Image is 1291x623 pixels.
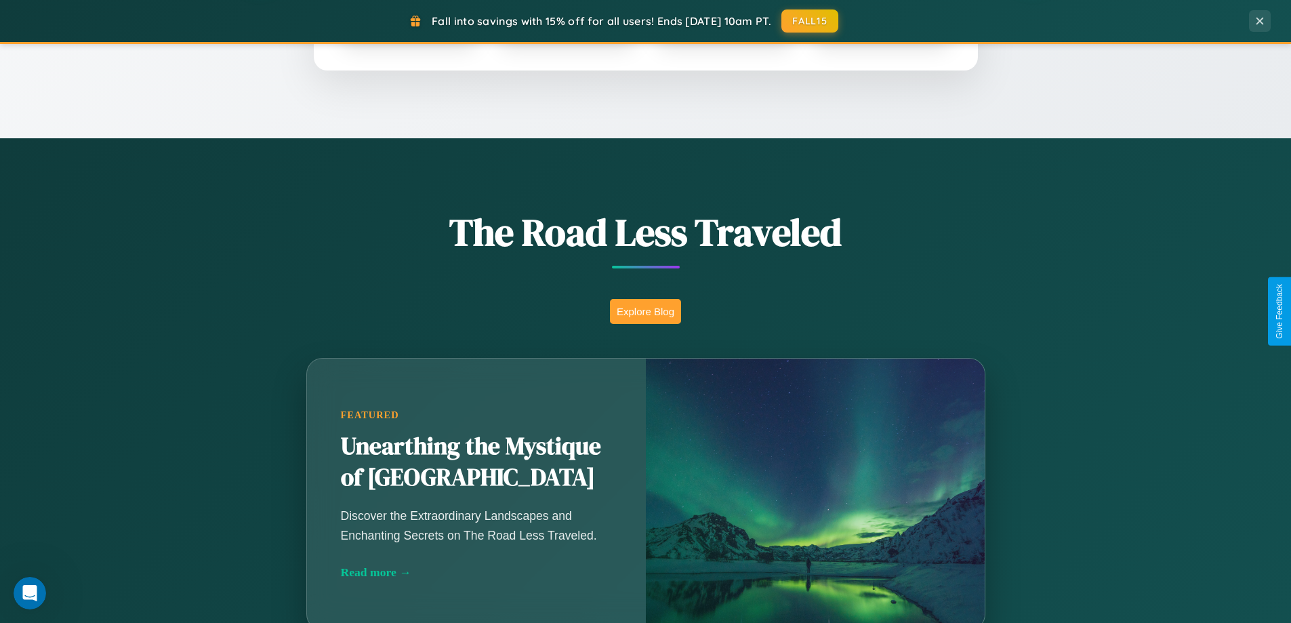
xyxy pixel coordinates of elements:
div: Read more → [341,565,612,580]
h2: Unearthing the Mystique of [GEOGRAPHIC_DATA] [341,431,612,494]
button: FALL15 [781,9,838,33]
p: Discover the Extraordinary Landscapes and Enchanting Secrets on The Road Less Traveled. [341,506,612,544]
h1: The Road Less Traveled [239,206,1052,258]
div: Featured [341,409,612,421]
div: Give Feedback [1275,284,1284,339]
iframe: Intercom live chat [14,577,46,609]
button: Explore Blog [610,299,681,324]
span: Fall into savings with 15% off for all users! Ends [DATE] 10am PT. [432,14,771,28]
